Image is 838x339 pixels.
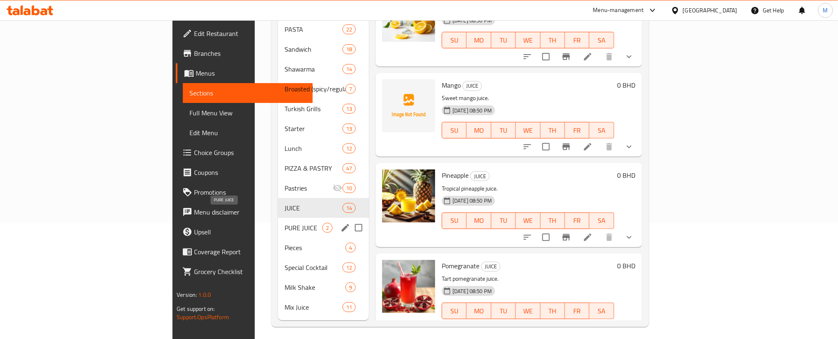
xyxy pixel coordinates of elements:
button: show more [619,318,639,337]
div: Broasted (spicy/regular)7 [278,79,369,99]
div: Mix Juice11 [278,297,369,317]
span: SA [593,124,611,136]
div: items [342,143,356,153]
button: edit [339,222,352,234]
div: items [342,44,356,54]
span: Choice Groups [194,148,306,158]
button: SA [589,303,614,319]
button: SA [589,32,614,48]
a: Menu disclaimer [176,202,312,222]
p: Sweet mango juice. [442,93,614,103]
span: 10 [343,184,355,192]
span: Pomegranate [442,260,479,272]
span: Pineapple [442,169,469,181]
a: Promotions [176,182,312,202]
button: SA [589,122,614,138]
div: PIZZA & PASTRY47 [278,158,369,178]
div: items [345,282,356,292]
button: WE [516,122,540,138]
span: WE [519,124,537,136]
span: SA [593,215,611,227]
span: 11 [343,303,355,311]
button: SA [589,212,614,229]
button: delete [599,227,619,247]
button: sort-choices [517,137,537,157]
span: 47 [343,165,355,172]
button: TU [491,212,516,229]
span: Select to update [537,229,555,246]
button: MO [467,122,491,138]
span: 12 [343,145,355,153]
span: PASTA [285,24,342,34]
button: TU [491,32,516,48]
span: SU [445,124,463,136]
div: Pieces [285,243,345,253]
p: Tart pomegranate juice. [442,274,614,284]
h6: 0 BHD [618,79,636,91]
div: Shawarma14 [278,59,369,79]
div: PURE JUICE2edit [278,218,369,238]
span: Full Menu View [189,108,306,118]
button: TH [541,303,565,319]
span: 14 [343,65,355,73]
button: TH [541,212,565,229]
span: Sandwich [285,44,342,54]
button: SU [442,212,467,229]
button: WE [516,212,540,229]
a: Menus [176,63,312,83]
div: Milk Shake [285,282,345,292]
span: Select to update [537,319,555,336]
span: WE [519,305,537,317]
div: items [342,302,356,312]
button: delete [599,318,619,337]
div: Pieces4 [278,238,369,258]
span: Coupons [194,167,306,177]
div: Lunch12 [278,138,369,158]
button: sort-choices [517,227,537,247]
span: FR [568,305,586,317]
button: delete [599,47,619,67]
span: WE [519,215,537,227]
a: Full Menu View [183,103,312,123]
a: Grocery Checklist [176,262,312,282]
a: Sections [183,83,312,103]
span: [DATE] 08:50 PM [449,197,495,205]
svg: Show Choices [624,142,634,152]
span: TH [544,34,562,46]
span: [DATE] 08:50 PM [449,287,495,295]
span: Select to update [537,48,555,65]
div: Milk Shake9 [278,277,369,297]
span: SU [445,215,463,227]
div: PASTA22 [278,19,369,39]
a: Branches [176,43,312,63]
div: Special Cocktail [285,263,342,272]
span: 13 [343,105,355,113]
span: PIZZA & PASTRY [285,163,342,173]
div: Turkish Grills13 [278,99,369,119]
a: Coupons [176,162,312,182]
button: Branch-specific-item [556,137,576,157]
img: Mango [382,79,435,132]
button: WE [516,303,540,319]
button: TH [541,122,565,138]
button: show more [619,227,639,247]
button: delete [599,137,619,157]
button: sort-choices [517,318,537,337]
span: JUICE [285,203,342,213]
span: TU [495,215,512,227]
span: TU [495,124,512,136]
div: JUICE [462,81,482,91]
span: JUICE [481,262,500,271]
a: Choice Groups [176,143,312,162]
span: MO [470,215,488,227]
span: MO [470,34,488,46]
div: Pastries10 [278,178,369,198]
span: MO [470,305,488,317]
span: Branches [194,48,306,58]
div: [GEOGRAPHIC_DATA] [683,6,737,15]
span: Coverage Report [194,247,306,257]
div: Broasted (spicy/regular) [285,84,345,94]
div: Starter13 [278,119,369,138]
div: Pastries [285,183,333,193]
